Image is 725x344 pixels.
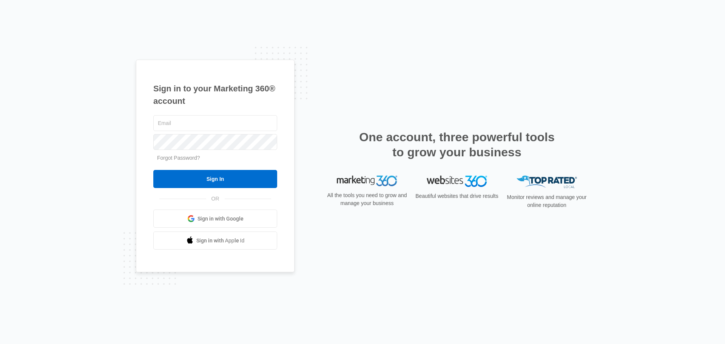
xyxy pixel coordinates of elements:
[325,191,409,207] p: All the tools you need to grow and manage your business
[206,195,225,203] span: OR
[337,176,397,186] img: Marketing 360
[517,176,577,188] img: Top Rated Local
[157,155,200,161] a: Forgot Password?
[427,176,487,187] img: Websites 360
[197,215,244,223] span: Sign in with Google
[153,210,277,228] a: Sign in with Google
[153,115,277,131] input: Email
[357,130,557,160] h2: One account, three powerful tools to grow your business
[415,192,499,200] p: Beautiful websites that drive results
[504,193,589,209] p: Monitor reviews and manage your online reputation
[153,170,277,188] input: Sign In
[153,82,277,107] h1: Sign in to your Marketing 360® account
[196,237,245,245] span: Sign in with Apple Id
[153,231,277,250] a: Sign in with Apple Id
